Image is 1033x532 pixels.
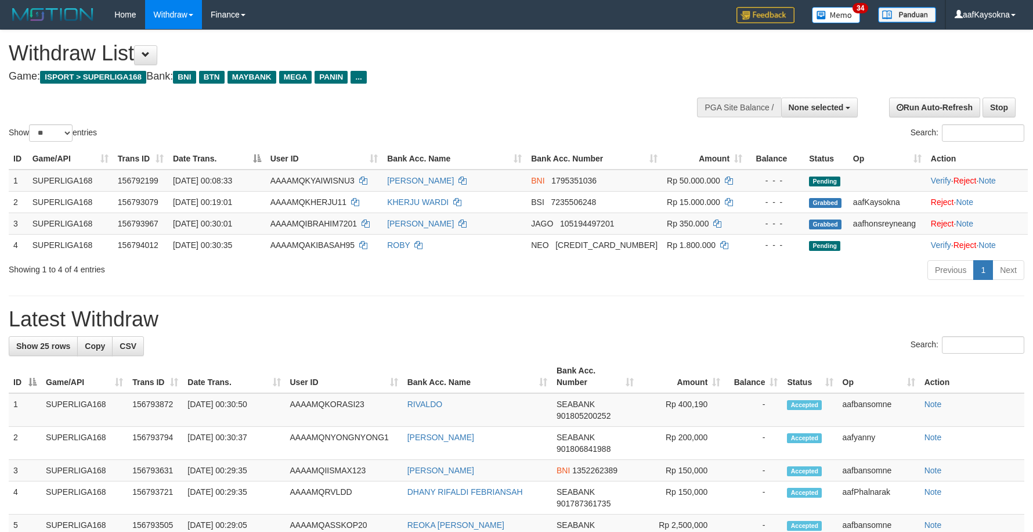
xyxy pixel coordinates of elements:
td: SUPERLIGA168 [28,213,113,234]
span: Copy 105194497201 to clipboard [560,219,614,228]
span: 156793967 [118,219,158,228]
input: Search: [942,124,1024,142]
div: - - - [752,196,800,208]
td: · · [926,234,1028,256]
a: REOKA [PERSON_NAME] [407,520,504,530]
span: SEABANK [557,433,595,442]
span: PANIN [315,71,348,84]
span: Pending [809,241,840,251]
th: Balance [747,148,804,170]
td: 3 [9,460,41,481]
a: Next [992,260,1024,280]
span: MEGA [279,71,312,84]
img: Button%20Memo.svg [812,7,861,23]
span: [DATE] 00:08:33 [173,176,232,185]
td: SUPERLIGA168 [41,393,128,427]
th: ID [9,148,28,170]
a: [PERSON_NAME] [407,433,474,442]
td: aafbansomne [838,393,920,427]
span: [DATE] 00:30:01 [173,219,232,228]
span: Rp 50.000.000 [667,176,720,185]
a: Run Auto-Refresh [889,98,980,117]
span: AAAAMQAKIBASAH95 [270,240,355,250]
span: Accepted [787,400,822,410]
td: Rp 150,000 [638,460,725,481]
a: RIVALDO [407,400,442,409]
label: Show entries [9,124,97,142]
td: SUPERLIGA168 [28,191,113,213]
td: 156793631 [128,460,183,481]
span: CSV [120,342,136,351]
a: Note [924,433,942,442]
td: - [725,481,782,515]
th: Balance: activate to sort column ascending [725,360,782,393]
a: CSV [112,336,144,356]
td: 156793794 [128,427,183,460]
a: Show 25 rows [9,336,78,356]
label: Search: [911,124,1024,142]
span: Copy 5859459297850900 to clipboard [555,240,658,250]
td: 4 [9,481,41,515]
span: JAGO [531,219,553,228]
div: - - - [752,239,800,251]
a: Verify [931,240,951,250]
td: SUPERLIGA168 [41,427,128,460]
td: [DATE] 00:30:37 [183,427,285,460]
span: Copy [85,342,105,351]
th: Date Trans.: activate to sort column descending [168,148,266,170]
span: [DATE] 00:30:35 [173,240,232,250]
th: Game/API: activate to sort column ascending [28,148,113,170]
span: BNI [557,466,570,475]
select: Showentries [29,124,73,142]
td: aafKaysokna [848,191,926,213]
h4: Game: Bank: [9,71,677,82]
h1: Latest Withdraw [9,308,1024,331]
span: Grabbed [809,198,841,208]
div: PGA Site Balance / [697,98,781,117]
a: DHANY RIFALDI FEBRIANSAH [407,487,523,497]
span: BNI [173,71,196,84]
a: Note [924,466,942,475]
span: Copy 901805200252 to clipboard [557,411,611,420]
a: Note [956,197,973,207]
td: - [725,460,782,481]
td: AAAAMQIISMAX123 [286,460,403,481]
td: SUPERLIGA168 [41,460,128,481]
span: Copy 901806841988 to clipboard [557,444,611,454]
td: SUPERLIGA168 [28,234,113,256]
a: Reject [931,197,954,207]
td: AAAAMQRVLDD [286,481,403,515]
span: ISPORT > SUPERLIGA168 [40,71,146,84]
span: Grabbed [809,220,841,229]
td: · [926,191,1028,213]
td: Rp 400,190 [638,393,725,427]
td: [DATE] 00:30:50 [183,393,285,427]
span: Copy 7235506248 to clipboard [551,197,596,207]
th: Amount: activate to sort column ascending [638,360,725,393]
th: Action [920,360,1024,393]
td: SUPERLIGA168 [41,481,128,515]
span: Rp 350.000 [667,219,709,228]
th: ID: activate to sort column descending [9,360,41,393]
a: ROBY [387,240,410,250]
td: aafbansomne [838,460,920,481]
img: Feedback.jpg [736,7,794,23]
td: Rp 150,000 [638,481,725,515]
th: Game/API: activate to sort column ascending [41,360,128,393]
td: [DATE] 00:29:35 [183,460,285,481]
span: MAYBANK [227,71,276,84]
a: Note [924,400,942,409]
th: Op: activate to sort column ascending [848,148,926,170]
th: Action [926,148,1028,170]
th: Status [804,148,848,170]
a: [PERSON_NAME] [387,176,454,185]
th: Op: activate to sort column ascending [838,360,920,393]
th: Bank Acc. Number: activate to sort column ascending [526,148,662,170]
span: Accepted [787,488,822,498]
span: Rp 15.000.000 [667,197,720,207]
span: [DATE] 00:19:01 [173,197,232,207]
th: Date Trans.: activate to sort column ascending [183,360,285,393]
td: - [725,427,782,460]
td: 156793872 [128,393,183,427]
span: Rp 1.800.000 [667,240,716,250]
